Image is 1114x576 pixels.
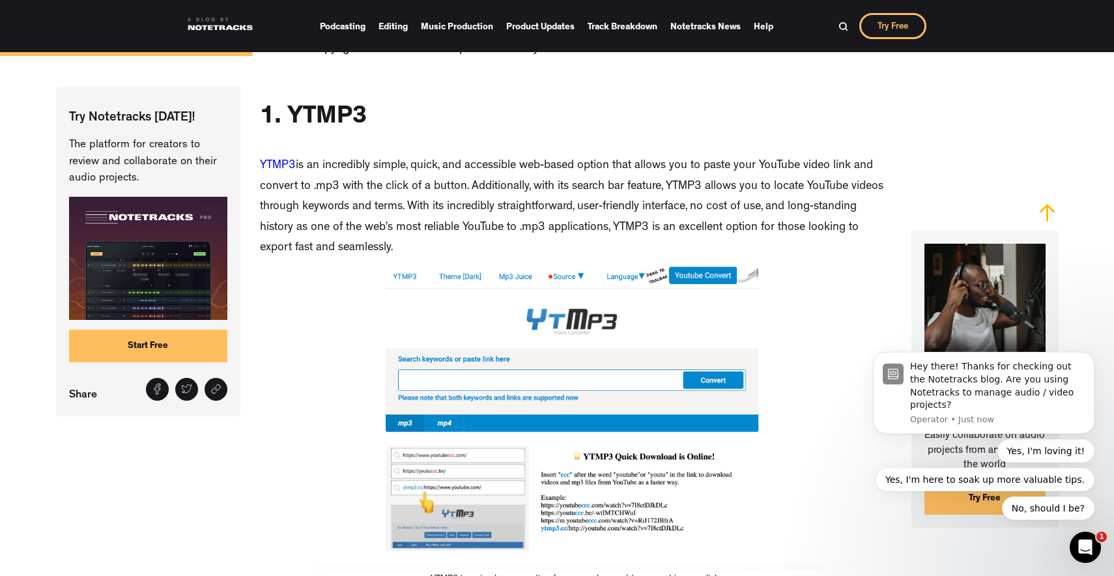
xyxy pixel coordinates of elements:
a: YTMP3 [260,160,296,172]
p: Share [69,384,104,403]
p: is an incredibly simple, quick, and accessible web-based option that allows you to paste your You... [260,156,893,259]
a: Share on Facebook [146,377,169,400]
a: Try Free [859,13,926,39]
iframe: Intercom live chat [1070,532,1101,563]
a: Notetracks News [670,17,741,36]
a: Track Breakdown [588,17,657,36]
h2: 1. YTMP3 [260,103,367,134]
iframe: Intercom notifications message [853,340,1114,528]
a: Music Production [421,17,493,36]
a: Podcasting [320,17,365,36]
a: Product Updates [506,17,575,36]
span: 1 [1096,532,1107,542]
a: Help [754,17,773,36]
a: Tweet [175,377,198,400]
a: Editing [378,17,408,36]
a: Start Free [69,329,227,362]
p: Try Notetracks [DATE]! [69,109,227,127]
img: Search Bar [838,22,848,31]
p: The platform for creators to review and collaborate on their audio projects. [69,137,227,187]
img: Share link icon [210,383,221,394]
